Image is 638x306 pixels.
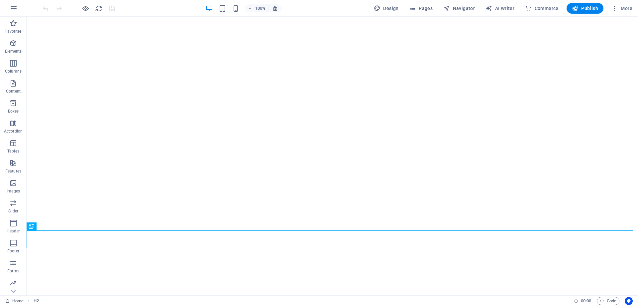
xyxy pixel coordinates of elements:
[255,4,266,12] h6: 100%
[485,5,514,12] span: AI Writer
[8,208,19,214] p: Slider
[5,168,21,174] p: Features
[7,248,19,254] p: Footer
[443,5,475,12] span: Navigator
[34,297,39,305] nav: breadcrumb
[574,297,591,305] h6: Session time
[441,3,478,14] button: Navigator
[5,49,22,54] p: Elements
[572,5,598,12] span: Publish
[525,5,559,12] span: Commerce
[371,3,401,14] button: Design
[5,29,22,34] p: Favorites
[611,5,632,12] span: More
[7,149,19,154] p: Tables
[609,3,635,14] button: More
[374,5,399,12] span: Design
[272,5,278,11] i: On resize automatically adjust zoom level to fit chosen device.
[585,298,586,303] span: :
[407,3,435,14] button: Pages
[7,188,20,194] p: Images
[522,3,561,14] button: Commerce
[581,297,591,305] span: 00 00
[483,3,517,14] button: AI Writer
[81,4,89,12] button: Click here to leave preview mode and continue editing
[6,89,21,94] p: Content
[5,69,22,74] p: Columns
[600,297,616,305] span: Code
[95,4,103,12] button: reload
[4,129,23,134] p: Accordion
[5,297,24,305] a: Click to cancel selection. Double-click to open Pages
[7,268,19,274] p: Forms
[245,4,268,12] button: 100%
[371,3,401,14] div: Design (Ctrl+Alt+Y)
[409,5,433,12] span: Pages
[7,228,20,234] p: Header
[34,297,39,305] span: Click to select. Double-click to edit
[8,109,19,114] p: Boxes
[597,297,619,305] button: Code
[625,297,633,305] button: Usercentrics
[95,5,103,12] i: Reload page
[567,3,603,14] button: Publish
